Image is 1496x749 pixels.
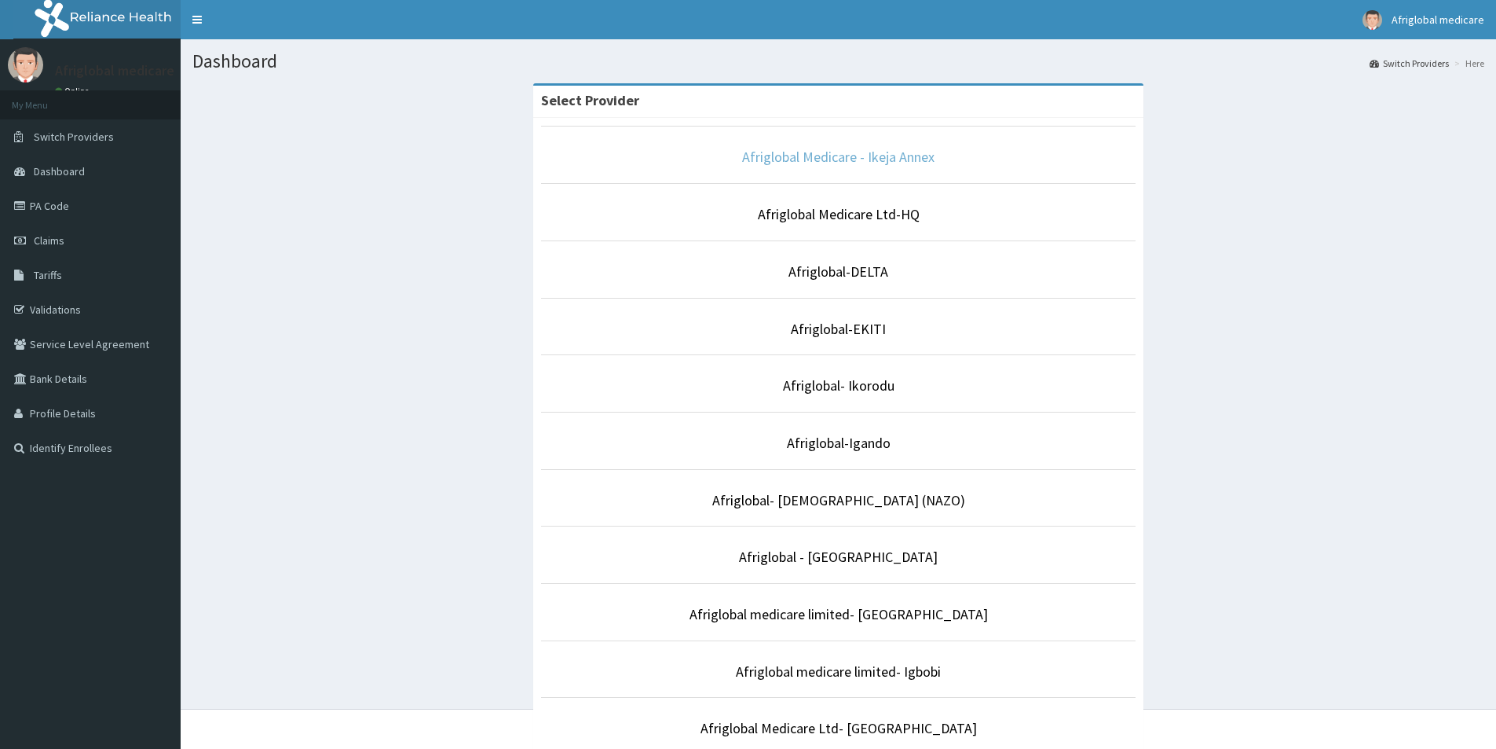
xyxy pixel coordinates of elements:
[736,663,941,681] a: Afriglobal medicare limited- Igbobi
[783,376,894,395] a: Afriglobal- Ikorodu
[1392,13,1484,27] span: Afriglobal medicare
[689,605,988,623] a: Afriglobal medicare limited- [GEOGRAPHIC_DATA]
[791,320,886,338] a: Afriglobal-EKITI
[192,51,1484,72] h1: Dashboard
[787,434,891,452] a: Afriglobal-Igando
[55,64,174,78] p: Afriglobal medicare
[34,130,114,144] span: Switch Providers
[739,548,938,566] a: Afriglobal - [GEOGRAPHIC_DATA]
[788,263,888,281] a: Afriglobal-DELTA
[758,205,920,223] a: Afriglobal Medicare Ltd-HQ
[8,47,43,83] img: User Image
[700,719,977,737] a: Afriglobal Medicare Ltd- [GEOGRAPHIC_DATA]
[55,86,93,97] a: Online
[34,233,64,248] span: Claims
[34,268,62,282] span: Tariffs
[1450,57,1484,70] li: Here
[1370,57,1449,70] a: Switch Providers
[742,148,935,166] a: Afriglobal Medicare - Ikeja Annex
[712,491,965,509] a: Afriglobal- [DEMOGRAPHIC_DATA] (NAZO)
[541,91,639,109] strong: Select Provider
[34,164,85,178] span: Dashboard
[1362,10,1382,30] img: User Image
